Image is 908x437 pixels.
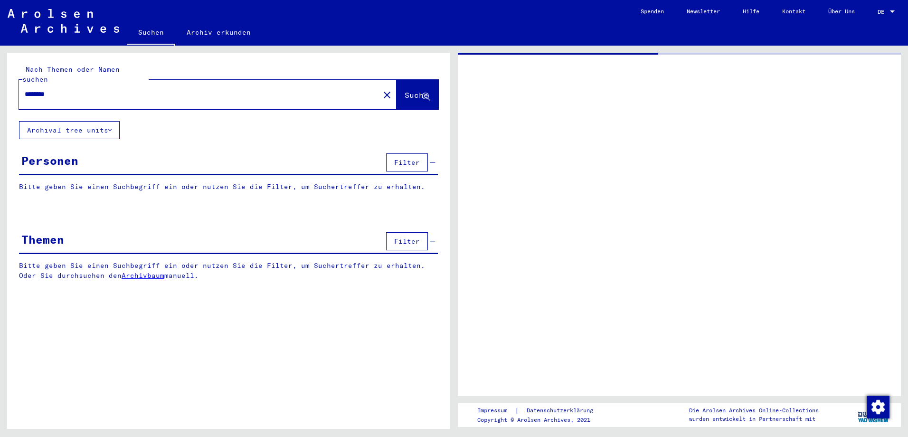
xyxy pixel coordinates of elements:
a: Archiv erkunden [175,21,262,44]
mat-icon: close [381,89,393,101]
img: Zustimmung ändern [867,396,889,418]
img: yv_logo.png [856,403,891,427]
span: DE [878,9,888,15]
a: Suchen [127,21,175,46]
a: Impressum [477,406,515,416]
p: Bitte geben Sie einen Suchbegriff ein oder nutzen Sie die Filter, um Suchertreffer zu erhalten. O... [19,261,438,281]
div: Zustimmung ändern [866,395,889,418]
div: | [477,406,605,416]
p: Bitte geben Sie einen Suchbegriff ein oder nutzen Sie die Filter, um Suchertreffer zu erhalten. [19,182,438,192]
a: Datenschutzerklärung [519,406,605,416]
button: Suche [397,80,438,109]
button: Clear [378,85,397,104]
span: Filter [394,237,420,246]
div: Themen [21,231,64,248]
mat-label: Nach Themen oder Namen suchen [22,65,120,84]
button: Filter [386,232,428,250]
span: Suche [405,90,428,100]
img: Arolsen_neg.svg [8,9,119,33]
button: Filter [386,153,428,171]
p: wurden entwickelt in Partnerschaft mit [689,415,819,423]
span: Filter [394,158,420,167]
p: Die Arolsen Archives Online-Collections [689,406,819,415]
button: Archival tree units [19,121,120,139]
p: Copyright © Arolsen Archives, 2021 [477,416,605,424]
a: Archivbaum [122,271,164,280]
div: Personen [21,152,78,169]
